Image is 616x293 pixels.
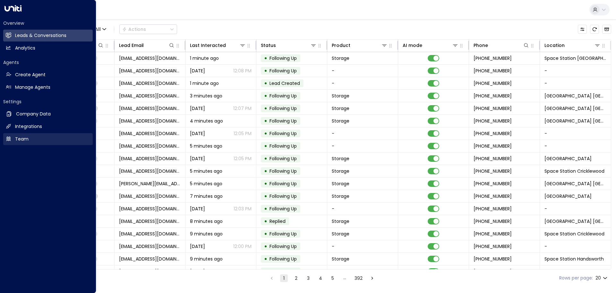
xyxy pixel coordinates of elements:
[3,133,93,145] a: Team
[119,68,181,74] span: evmosley1996@hotmail.co.uk
[327,127,398,140] td: -
[332,118,349,124] span: Storage
[190,55,219,61] span: 1 minute ago
[15,71,46,78] h2: Create Agent
[332,93,349,99] span: Storage
[190,118,223,124] span: 4 minutes ago
[264,153,267,164] div: •
[269,206,297,212] span: Following Up
[190,41,246,49] div: Last Interacted
[544,55,606,61] span: Space Station Wakefield
[269,80,300,87] span: Lead Created
[544,41,601,49] div: Location
[119,24,177,34] button: Actions
[190,143,222,149] span: 5 minutes ago
[269,55,297,61] span: Following Up
[269,231,297,237] span: Following Up
[269,218,286,224] span: Replied
[119,143,181,149] span: socozij@gmail.com
[474,41,488,49] div: Phone
[3,42,93,54] a: Analytics
[119,231,181,237] span: abellyx@gmail.com
[119,105,181,112] span: kjstanton@btinternet.com
[332,155,349,162] span: Storage
[602,25,611,34] button: Archived Leads
[234,206,252,212] p: 12:03 PM
[540,77,611,89] td: -
[261,41,276,49] div: Status
[590,25,599,34] span: Refresh
[3,98,93,105] h2: Settings
[264,241,267,252] div: •
[474,206,512,212] span: +447539258937
[264,253,267,264] div: •
[264,203,267,214] div: •
[474,105,512,112] span: +447584577737
[190,168,222,174] span: 5 minutes ago
[3,108,93,120] a: Company Data
[332,41,350,49] div: Product
[269,143,297,149] span: Following Up
[234,155,252,162] p: 12:05 PM
[269,93,297,99] span: Following Up
[233,268,252,275] p: 12:00 PM
[544,41,565,49] div: Location
[190,68,205,74] span: Aug 12, 2025
[327,77,398,89] td: -
[190,80,219,87] span: 1 minute ago
[595,273,609,283] div: 20
[264,78,267,89] div: •
[474,256,512,262] span: +447821378514
[190,218,223,224] span: 8 minutes ago
[474,41,529,49] div: Phone
[264,228,267,239] div: •
[544,105,606,112] span: Space Station Uxbridge
[540,265,611,278] td: -
[119,55,181,61] span: evmosley1996@hotmail.co.uk
[332,105,349,112] span: Storage
[3,30,93,41] a: Leads & Conversations
[16,111,51,117] h2: Company Data
[332,55,349,61] span: Storage
[119,118,181,124] span: sarahsearle2010@gmail.com
[119,168,181,174] span: endndd@gmail.com
[233,243,252,250] p: 12:00 PM
[327,265,398,278] td: -
[233,68,252,74] p: 12:08 PM
[190,130,205,137] span: Aug 12, 2025
[264,166,267,177] div: •
[474,118,512,124] span: +447972724258
[3,121,93,133] a: Integrations
[368,274,376,282] button: Go to next page
[544,118,606,124] span: Space Station Shrewsbury
[540,65,611,77] td: -
[264,266,267,277] div: •
[269,168,297,174] span: Following Up
[474,143,512,149] span: +447122596365
[332,256,349,262] span: Storage
[261,41,317,49] div: Status
[540,127,611,140] td: -
[264,103,267,114] div: •
[119,218,181,224] span: martinbourne61@gmail.com
[190,268,205,275] span: Aug 12, 2025
[15,45,35,51] h2: Analytics
[264,191,267,202] div: •
[119,41,175,49] div: Lead Email
[119,206,181,212] span: sanahussain95@hotmail.co.uk
[544,180,606,187] span: Space Station Kilburn
[341,274,349,282] div: …
[540,140,611,152] td: -
[269,256,297,262] span: Following Up
[269,155,297,162] span: Following Up
[353,274,364,282] button: Go to page 392
[327,240,398,252] td: -
[119,268,181,275] span: szilvablack@hotmail.com
[544,256,604,262] span: Space Station Handsworth
[233,105,252,112] p: 12:07 PM
[403,41,422,49] div: AI mode
[269,118,297,124] span: Following Up
[540,203,611,215] td: -
[544,193,592,199] span: Space Station Stirchley
[119,80,181,87] span: mariadrigneii@gmail.com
